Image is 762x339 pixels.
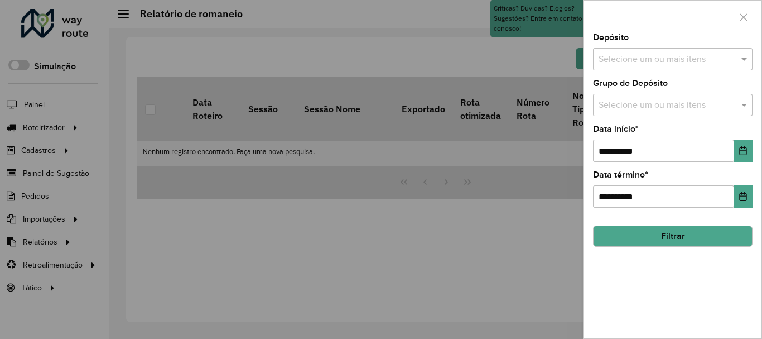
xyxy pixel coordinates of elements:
label: Depósito [593,31,629,44]
button: Choose Date [734,185,753,208]
label: Data início [593,122,639,136]
button: Filtrar [593,226,753,247]
label: Data término [593,168,648,182]
label: Grupo de Depósito [593,77,668,90]
button: Choose Date [734,140,753,162]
